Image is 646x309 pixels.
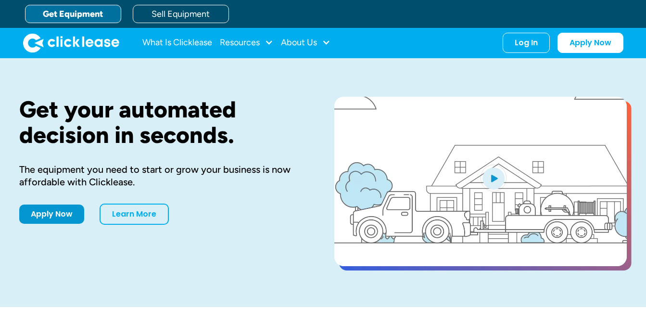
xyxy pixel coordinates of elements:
[481,165,507,192] img: Blue play button logo on a light blue circular background
[100,204,169,225] a: Learn More
[557,33,623,53] a: Apply Now
[142,33,212,52] a: What Is Clicklease
[23,33,119,52] a: home
[25,5,121,23] a: Get Equipment
[19,97,304,148] h1: Get your automated decision in seconds.
[515,38,538,48] div: Log In
[281,33,330,52] div: About Us
[23,33,119,52] img: Clicklease logo
[19,205,84,224] a: Apply Now
[19,163,304,188] div: The equipment you need to start or grow your business is now affordable with Clicklease.
[334,97,627,266] a: open lightbox
[133,5,229,23] a: Sell Equipment
[220,33,273,52] div: Resources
